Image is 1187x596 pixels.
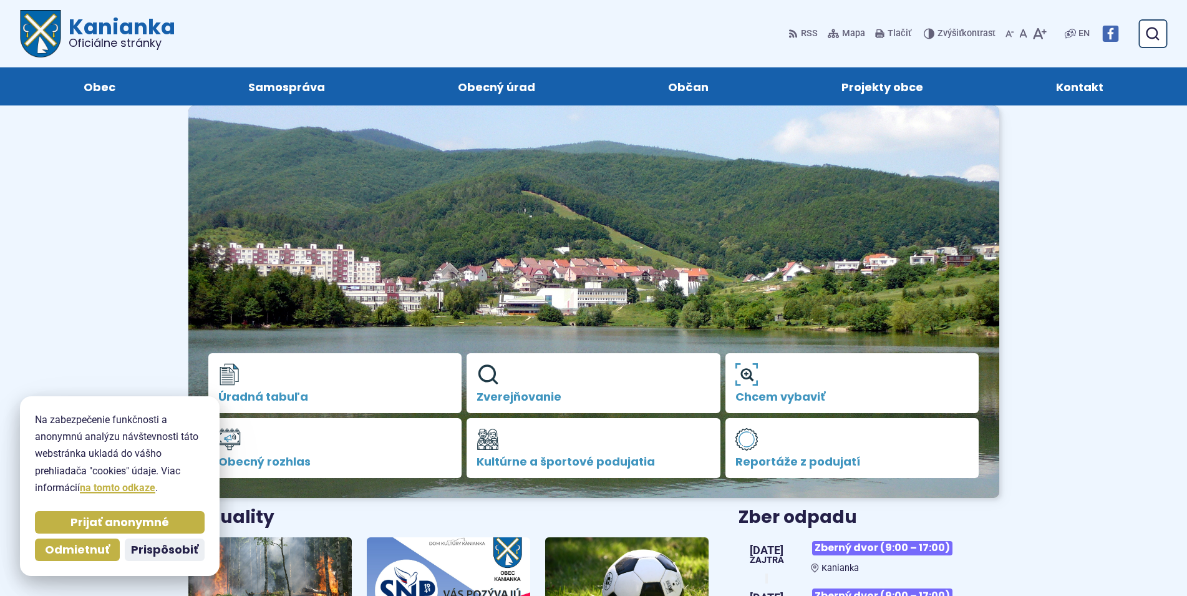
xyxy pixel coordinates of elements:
[787,67,977,105] a: Projekty obce
[477,391,710,403] span: Zverejňovanie
[1056,67,1103,105] span: Kontakt
[35,539,120,561] button: Odmietnuť
[35,511,205,534] button: Prijať anonymné
[1002,67,1157,105] a: Kontakt
[1078,26,1090,41] span: EN
[668,67,709,105] span: Občan
[80,482,155,494] a: na tomto odkaze
[248,67,325,105] span: Samospráva
[1102,26,1118,42] img: Prejsť na Facebook stránku
[937,29,996,39] span: kontrast
[30,67,170,105] a: Obec
[84,67,115,105] span: Obec
[20,10,61,57] img: Prejsť na domovskú stránku
[873,21,914,47] button: Tlačiť
[888,29,911,39] span: Tlačiť
[750,556,784,565] span: Zajtra
[218,456,452,468] span: Obecný rozhlas
[188,508,274,527] h3: Aktuality
[825,21,868,47] a: Mapa
[69,37,175,49] span: Oficiálne stránky
[1017,21,1030,47] button: Nastaviť pôvodnú veľkosť písma
[739,508,999,527] h3: Zber odpadu
[821,563,859,574] span: Kanianka
[801,26,818,41] span: RSS
[467,353,720,413] a: Zverejňovanie
[195,67,379,105] a: Samospráva
[131,543,198,557] span: Prispôsobiť
[842,26,865,41] span: Mapa
[735,391,969,403] span: Chcem vybaviť
[735,456,969,468] span: Reportáže z podujatí
[1003,21,1017,47] button: Zmenšiť veľkosť písma
[477,456,710,468] span: Kultúrne a športové podujatia
[45,543,110,557] span: Odmietnuť
[218,391,452,403] span: Úradná tabuľa
[924,21,998,47] button: Zvýšiťkontrast
[750,545,784,556] span: [DATE]
[812,541,952,555] span: Zberný dvor (9:00 – 17:00)
[725,418,979,478] a: Reportáže z podujatí
[725,353,979,413] a: Chcem vybaviť
[1076,26,1092,41] a: EN
[35,411,205,496] p: Na zabezpečenie funkčnosti a anonymnú analýzu návštevnosti táto webstránka ukladá do vášho prehli...
[614,67,763,105] a: Občan
[61,16,175,49] h1: Kanianka
[739,536,999,574] a: Zberný dvor (9:00 – 17:00) Kanianka [DATE] Zajtra
[788,21,820,47] a: RSS
[467,418,720,478] a: Kultúrne a športové podujatia
[841,67,923,105] span: Projekty obce
[937,28,962,39] span: Zvýšiť
[458,67,535,105] span: Obecný úrad
[1030,21,1049,47] button: Zväčšiť veľkosť písma
[125,539,205,561] button: Prispôsobiť
[208,353,462,413] a: Úradná tabuľa
[70,515,169,530] span: Prijať anonymné
[20,10,175,57] a: Logo Kanianka, prejsť na domovskú stránku.
[208,418,462,478] a: Obecný rozhlas
[404,67,589,105] a: Obecný úrad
